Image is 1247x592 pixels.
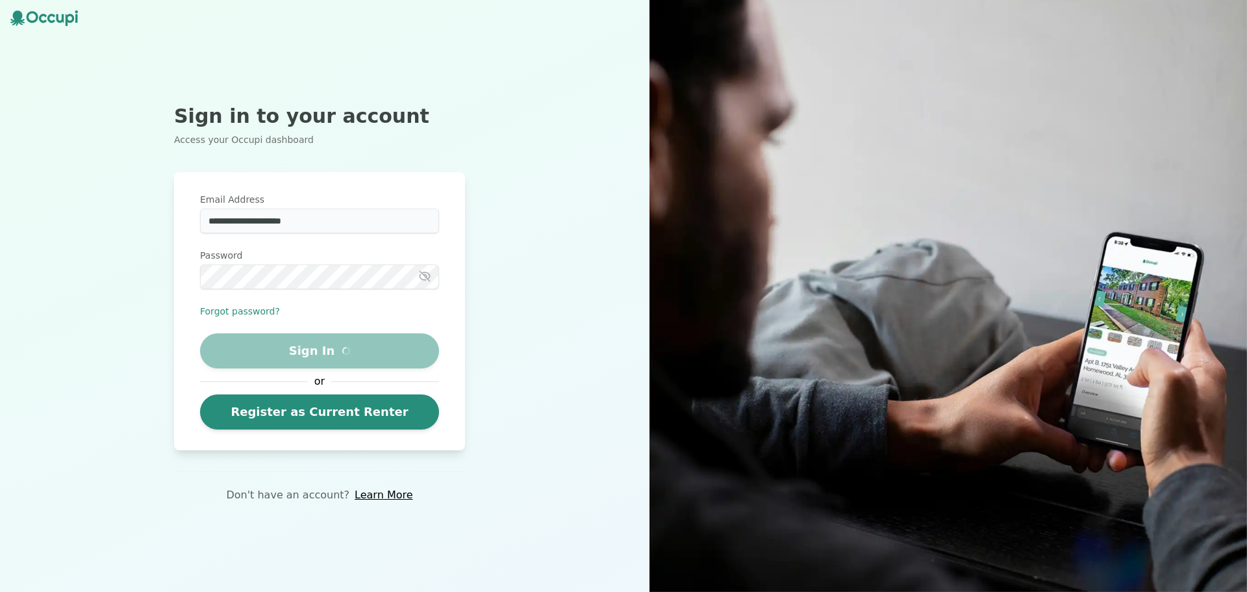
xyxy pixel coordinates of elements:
h2: Sign in to your account [174,105,465,128]
p: Access your Occupi dashboard [174,133,465,146]
a: Register as Current Renter [200,394,439,430]
label: Email Address [200,193,439,206]
span: or [308,374,331,389]
p: Don't have an account? [226,487,349,503]
label: Password [200,249,439,262]
button: Forgot password? [200,305,280,318]
a: Learn More [355,487,412,503]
